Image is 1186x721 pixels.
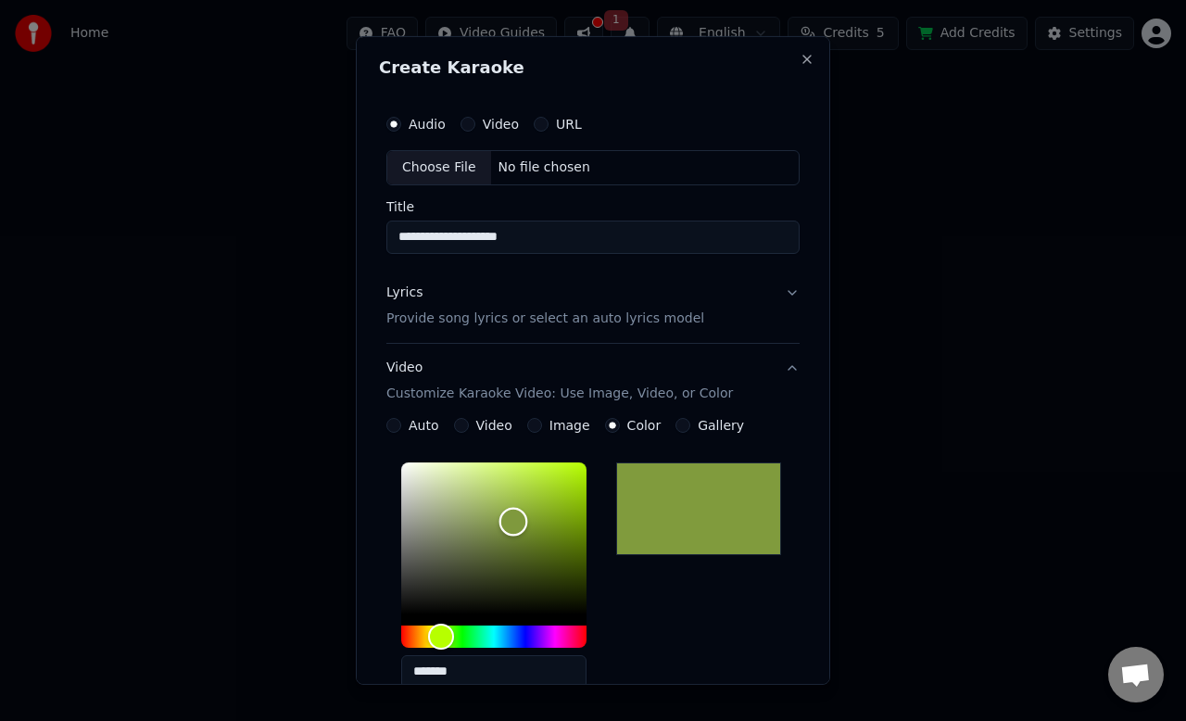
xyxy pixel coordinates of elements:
[386,200,800,213] label: Title
[386,385,733,403] p: Customize Karaoke Video: Use Image, Video, or Color
[386,284,423,302] div: Lyrics
[401,462,587,614] div: Color
[386,344,800,418] button: VideoCustomize Karaoke Video: Use Image, Video, or Color
[409,419,439,432] label: Auto
[627,419,662,432] label: Color
[409,118,446,131] label: Audio
[698,419,744,432] label: Gallery
[483,118,519,131] label: Video
[386,359,733,403] div: Video
[549,419,590,432] label: Image
[386,310,704,328] p: Provide song lyrics or select an auto lyrics model
[556,118,582,131] label: URL
[491,158,598,177] div: No file chosen
[387,151,491,184] div: Choose File
[401,626,587,648] div: Hue
[386,269,800,343] button: LyricsProvide song lyrics or select an auto lyrics model
[476,419,512,432] label: Video
[379,59,807,76] h2: Create Karaoke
